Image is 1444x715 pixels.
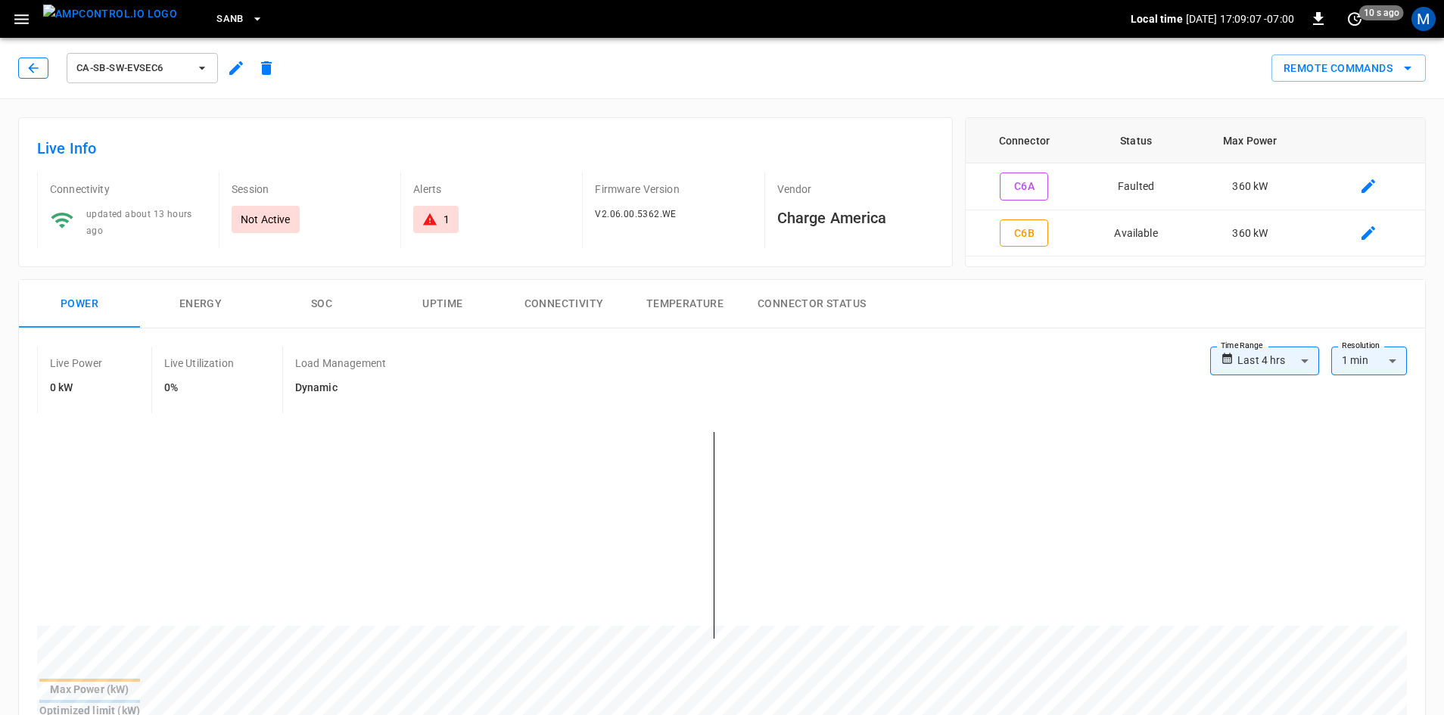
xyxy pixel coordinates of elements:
button: Remote Commands [1271,54,1426,82]
p: Live Power [50,356,103,371]
div: 1 [443,212,450,227]
span: SanB [216,11,244,28]
th: Status [1083,118,1189,163]
p: Load Management [295,356,386,371]
button: Connectivity [503,280,624,328]
p: Not Active [241,212,291,227]
div: profile-icon [1411,7,1436,31]
button: ca-sb-sw-evseC6 [67,53,218,83]
p: Vendor [777,182,934,197]
th: Connector [966,118,1083,163]
button: SanB [210,5,269,34]
p: Local time [1131,11,1183,26]
div: 1 min [1331,347,1407,375]
h6: Live Info [37,136,934,160]
button: C6A [1000,173,1048,201]
div: remote commands options [1271,54,1426,82]
label: Resolution [1342,340,1380,352]
button: Power [19,280,140,328]
button: Energy [140,280,261,328]
h6: Charge America [777,206,934,230]
td: Available [1083,210,1189,257]
span: 10 s ago [1359,5,1404,20]
span: updated about 13 hours ago [86,209,192,236]
button: C6B [1000,219,1048,247]
div: Last 4 hrs [1237,347,1319,375]
th: Max Power [1189,118,1312,163]
p: [DATE] 17:09:07 -07:00 [1186,11,1294,26]
span: V2.06.00.5362.WE [595,209,676,219]
td: 360 kW [1189,210,1312,257]
p: Alerts [413,182,570,197]
button: Connector Status [745,280,878,328]
h6: Dynamic [295,380,386,396]
img: ampcontrol.io logo [43,5,177,23]
td: Faulted [1083,163,1189,210]
button: SOC [261,280,382,328]
p: Connectivity [50,182,207,197]
button: Temperature [624,280,745,328]
button: Uptime [382,280,503,328]
table: connector table [966,118,1425,256]
p: Live Utilization [164,356,234,371]
h6: 0 kW [50,380,103,396]
td: 360 kW [1189,163,1312,210]
label: Time Range [1221,340,1263,352]
button: set refresh interval [1343,7,1367,31]
p: Session [232,182,388,197]
h6: 0% [164,380,234,396]
span: ca-sb-sw-evseC6 [76,60,188,77]
p: Firmware Version [595,182,752,197]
